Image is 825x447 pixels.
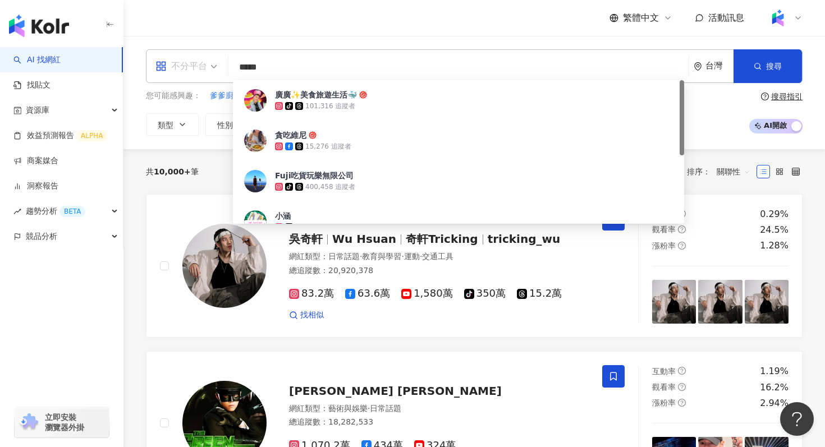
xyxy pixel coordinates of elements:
span: 教育與學習 [362,252,401,261]
div: 2.94% [760,397,789,409]
span: Wu Hsuan [332,232,396,246]
button: 搜尋 [734,49,802,83]
div: Fuji吃貨玩樂無限公司 [275,170,354,181]
span: [PERSON_NAME] [PERSON_NAME] [289,384,502,398]
span: 您可能感興趣： [146,90,201,102]
span: · [401,252,404,261]
img: chrome extension [18,413,40,431]
img: post-image [745,280,789,324]
span: 趨勢分析 [26,199,85,224]
span: question-circle [761,93,769,100]
img: KOL Avatar [244,89,267,112]
div: 總追蹤數 ： 20,920,378 [289,265,589,277]
span: 性別 [217,121,233,130]
span: 83.2萬 [289,288,334,299]
div: 台灣 [705,61,734,71]
span: 奇軒Tricking [406,232,478,246]
span: 63.6萬 [345,288,390,299]
div: 小涵 [275,210,291,222]
span: 繁體中文 [623,12,659,24]
div: 16.2% [760,381,789,394]
span: question-circle [678,367,686,375]
div: BETA [59,206,85,217]
div: 貪吃維尼 [275,130,306,141]
div: 1.19% [760,365,789,377]
a: chrome extension立即安裝 瀏覽器外掛 [15,407,109,437]
a: 找相似 [289,310,324,321]
div: 15,276 追蹤者 [305,142,351,151]
span: 日常話題 [370,404,401,413]
div: 網紅類型 ： [289,403,589,414]
span: 10,000+ [154,167,191,176]
span: 競品分析 [26,224,57,249]
span: · [368,404,370,413]
img: Kolr%20app%20icon%20%281%29.png [767,7,789,29]
span: 漲粉率 [652,398,676,407]
span: · [420,252,422,261]
span: 找相似 [300,310,324,321]
div: 共 筆 [146,167,199,176]
span: 互動率 [652,367,676,376]
a: KOL Avatar吳奇軒Wu Hsuan奇軒Trickingtricking_wu網紅類型：日常話題·教育與學習·運動·交通工具總追蹤數：20,920,37883.2萬63.6萬1,580萬3... [146,194,803,338]
img: post-image [698,280,742,324]
a: 效益預測報告ALPHA [13,130,107,141]
div: 101,316 追蹤者 [305,102,355,111]
img: KOL Avatar [182,224,267,308]
img: logo [9,15,69,37]
button: 類型 [146,113,199,136]
span: 立即安裝 瀏覽器外掛 [45,412,84,432]
span: 15.2萬 [517,288,562,299]
span: environment [694,62,702,71]
div: 不分平台 [155,57,207,75]
span: 觀看率 [652,383,676,391]
span: question-circle [678,242,686,250]
span: appstore [155,61,167,72]
img: KOL Avatar [244,210,267,233]
a: 商案媒合 [13,155,58,167]
span: tricking_wu [488,232,561,246]
span: 350萬 [464,288,506,299]
div: 24.5% [760,224,789,236]
span: 關聯性 [717,163,750,181]
span: 日常話題 [328,252,360,261]
a: 洞察報告 [13,181,58,192]
span: question-circle [678,383,686,391]
span: · [360,252,362,261]
img: post-image [652,280,696,324]
span: question-circle [678,399,686,407]
div: 搜尋指引 [771,92,803,101]
span: 資源庫 [26,98,49,123]
span: 1,580萬 [401,288,453,299]
a: searchAI 找網紅 [13,54,61,66]
span: 吳奇軒 [289,232,323,246]
img: KOL Avatar [244,130,267,152]
div: 網紅類型 ： [289,251,589,262]
span: 藝術與娛樂 [328,404,368,413]
span: 爹爹廚房 [210,90,241,102]
img: KOL Avatar [244,170,267,192]
span: 漲粉率 [652,241,676,250]
iframe: Help Scout Beacon - Open [780,402,814,436]
div: 0.29% [760,208,789,220]
span: 運動 [404,252,420,261]
span: 搜尋 [766,62,782,71]
div: 排序： [687,163,757,181]
span: 活動訊息 [708,12,744,23]
span: rise [13,208,21,215]
button: 爹爹廚房 [209,90,242,102]
a: 找貼文 [13,80,51,91]
div: 400,458 追蹤者 [305,182,355,192]
div: 總追蹤數 ： 18,282,533 [289,417,589,428]
span: question-circle [678,225,686,233]
span: 交通工具 [422,252,453,261]
span: 觀看率 [652,225,676,234]
div: 廣廣✨美食旅遊生活🐳 [275,89,357,100]
span: 類型 [158,121,173,130]
div: 26,204 追蹤者 [295,223,341,232]
div: 1.28% [760,239,789,252]
button: 性別 [205,113,258,136]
